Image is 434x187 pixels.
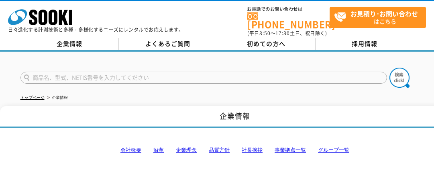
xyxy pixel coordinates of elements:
[259,30,271,37] span: 8:50
[209,147,230,153] a: 品質方針
[119,38,217,50] a: よくあるご質問
[330,7,426,28] a: お見積り･お問い合わせはこちら
[318,147,349,153] a: グループ一覧
[275,147,306,153] a: 事業拠点一覧
[20,72,387,84] input: 商品名、型式、NETIS番号を入力してください
[20,38,119,50] a: 企業情報
[389,68,410,88] img: btn_search.png
[242,147,263,153] a: 社長挨拶
[217,38,316,50] a: 初めての方へ
[176,147,197,153] a: 企業理念
[8,27,184,32] p: 日々進化する計測技術と多種・多様化するニーズにレンタルでお応えします。
[120,147,141,153] a: 会社概要
[334,7,426,27] span: はこちら
[247,12,330,29] a: [PHONE_NUMBER]
[316,38,414,50] a: 採用情報
[275,30,290,37] span: 17:30
[20,95,45,100] a: トップページ
[153,147,164,153] a: 沿革
[247,7,330,12] span: お電話でのお問い合わせは
[350,9,418,18] strong: お見積り･お問い合わせ
[46,94,68,102] li: 企業情報
[247,30,327,37] span: (平日 ～ 土日、祝日除く)
[247,39,285,48] span: 初めての方へ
